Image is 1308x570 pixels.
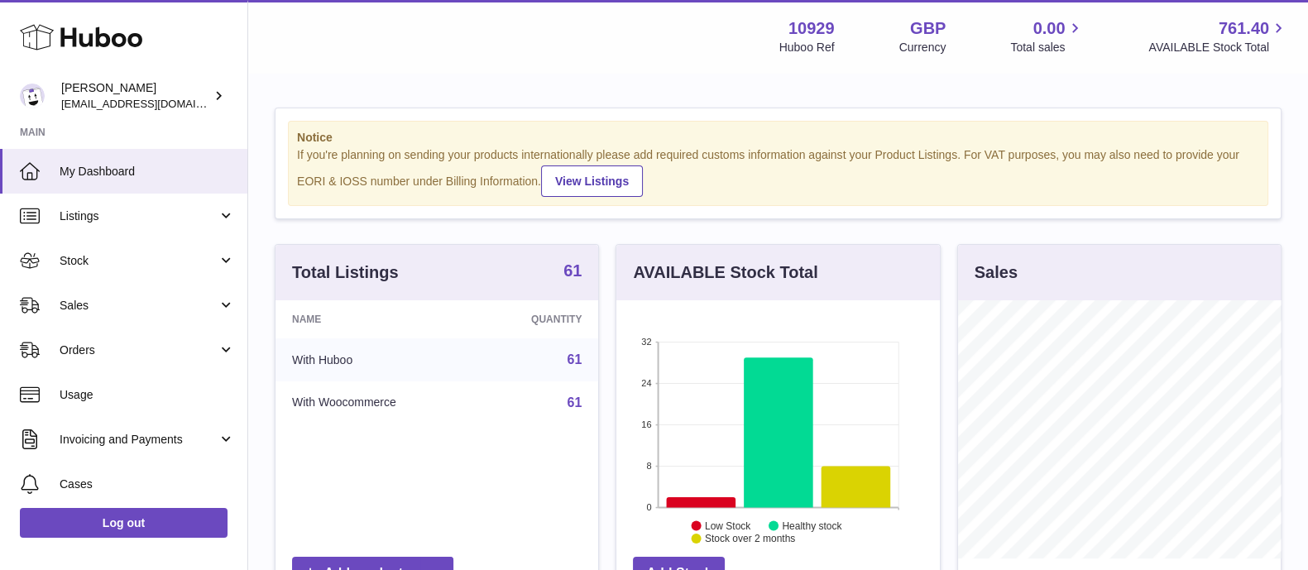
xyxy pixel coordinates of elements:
[20,84,45,108] img: internalAdmin-10929@internal.huboo.com
[61,80,210,112] div: [PERSON_NAME]
[541,165,643,197] a: View Listings
[60,298,218,314] span: Sales
[642,337,652,347] text: 32
[642,378,652,388] text: 24
[292,261,399,284] h3: Total Listings
[20,508,228,538] a: Log out
[275,300,476,338] th: Name
[476,300,598,338] th: Quantity
[1010,17,1084,55] a: 0.00 Total sales
[275,381,476,424] td: With Woocommerce
[1219,17,1269,40] span: 761.40
[60,387,235,403] span: Usage
[563,262,582,279] strong: 61
[788,17,835,40] strong: 10929
[60,164,235,180] span: My Dashboard
[633,261,817,284] h3: AVAILABLE Stock Total
[705,533,795,544] text: Stock over 2 months
[1148,17,1288,55] a: 761.40 AVAILABLE Stock Total
[60,253,218,269] span: Stock
[899,40,946,55] div: Currency
[60,432,218,448] span: Invoicing and Payments
[60,342,218,358] span: Orders
[642,419,652,429] text: 16
[647,461,652,471] text: 8
[275,338,476,381] td: With Huboo
[297,147,1259,197] div: If you're planning on sending your products internationally please add required customs informati...
[1033,17,1066,40] span: 0.00
[568,352,582,366] a: 61
[779,40,835,55] div: Huboo Ref
[568,395,582,410] a: 61
[705,520,751,531] text: Low Stock
[975,261,1018,284] h3: Sales
[1010,40,1084,55] span: Total sales
[647,502,652,512] text: 0
[61,97,243,110] span: [EMAIL_ADDRESS][DOMAIN_NAME]
[910,17,946,40] strong: GBP
[563,262,582,282] a: 61
[1148,40,1288,55] span: AVAILABLE Stock Total
[60,208,218,224] span: Listings
[297,130,1259,146] strong: Notice
[60,477,235,492] span: Cases
[783,520,843,531] text: Healthy stock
